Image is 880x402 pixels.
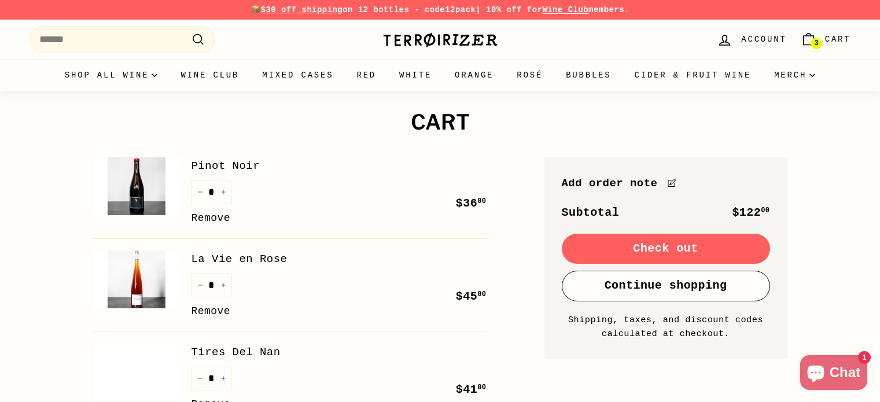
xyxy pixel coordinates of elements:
button: Reduce item quantity by one [192,180,209,204]
sup: 00 [477,290,486,298]
a: Cider & Fruit Wine [623,60,763,91]
sup: 00 [477,383,486,392]
span: $41 [456,383,487,396]
a: Rosé [505,60,554,91]
span: Cart [825,33,851,46]
span: $36 [456,197,487,210]
a: Account [710,23,793,57]
button: Check out [562,234,770,264]
a: Red [345,60,388,91]
span: $45 [456,290,487,303]
button: Increase item quantity by one [215,274,232,297]
small: Shipping, taxes, and discount codes calculated at checkout. [562,313,770,341]
button: Increase item quantity by one [215,367,232,390]
a: Orange [443,60,505,91]
div: Primary [6,60,874,91]
a: Remove [192,210,231,227]
h1: Cart [30,111,851,134]
a: La Vie en Rose [192,250,487,268]
a: Tires Del Nan [192,344,487,361]
a: Bubbles [554,60,623,91]
img: Pinot Noir [93,157,180,215]
strong: 12pack [445,5,476,14]
sup: 00 [477,197,486,205]
a: Continue shopping [562,271,770,301]
span: Account [741,33,786,46]
a: White [388,60,443,91]
img: La Vie en Rose [93,250,180,308]
summary: Merch [763,60,827,91]
a: Cart [794,23,858,57]
a: Wine Club [169,60,251,91]
div: Subtotal [562,204,620,222]
p: 📦 on 12 bottles - code | 10% off for members. [30,3,851,16]
span: $122 [732,206,769,219]
a: Mixed Cases [251,60,345,91]
a: Wine Club [542,5,588,14]
label: Add order note [562,175,770,192]
summary: Shop all wine [53,60,170,91]
a: Remove [192,303,231,320]
a: Tires Del Nan [93,344,180,401]
sup: 00 [761,206,769,215]
span: 3 [814,39,818,47]
inbox-online-store-chat: Shopify online store chat [797,355,871,393]
button: Increase item quantity by one [215,180,232,204]
button: Reduce item quantity by one [192,367,209,390]
button: Reduce item quantity by one [192,274,209,297]
span: $30 off shipping [261,5,343,14]
a: Pinot Noir [192,157,487,175]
